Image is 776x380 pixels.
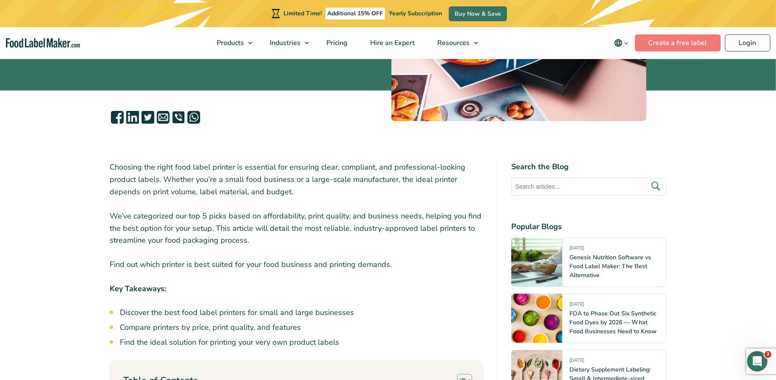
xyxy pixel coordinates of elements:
li: Discover the best food label printers for small and large businesses [120,307,484,318]
a: Create a free label [635,34,721,51]
span: Products [214,38,245,48]
span: Yearly Subscription [389,9,442,17]
h4: Search the Blog [511,161,666,173]
input: Search articles... [511,178,666,196]
a: Hire an Expert [359,27,424,59]
p: We’ve categorized our top 5 picks based on affordability, print quality, and business needs, help... [110,210,484,247]
a: Pricing [315,27,357,59]
a: Products [206,27,257,59]
a: Industries [259,27,313,59]
span: Additional 15% OFF [326,8,385,20]
a: Resources [426,27,482,59]
h4: Popular Blogs [511,221,666,233]
li: Find the ideal solution for printing your very own product labels [120,337,484,348]
p: Find out which printer is best suited for your food business and printing demands. [110,258,484,271]
span: Pricing [324,38,348,48]
span: Hire an Expert [368,38,416,48]
span: 3 [765,351,771,358]
p: Choosing the right food label printer is essential for ensuring clear, compliant, and professiona... [110,161,484,198]
span: Industries [267,38,301,48]
a: Buy Now & Save [449,6,507,21]
a: Genesis Nutrition Software vs Food Label Maker: The Best Alternative [569,253,651,279]
a: FDA to Phase Out Six Synthetic Food Dyes by 2026 — What Food Businesses Need to Know [569,309,657,335]
span: Limited Time! [283,9,322,17]
li: Compare printers by price, print quality, and features [120,322,484,333]
strong: Key Takeaways: [110,284,166,294]
span: [DATE] [569,301,584,311]
iframe: Intercom live chat [747,351,768,371]
span: [DATE] [569,245,584,255]
span: [DATE] [569,357,584,367]
span: Resources [435,38,470,48]
a: Login [725,34,770,51]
